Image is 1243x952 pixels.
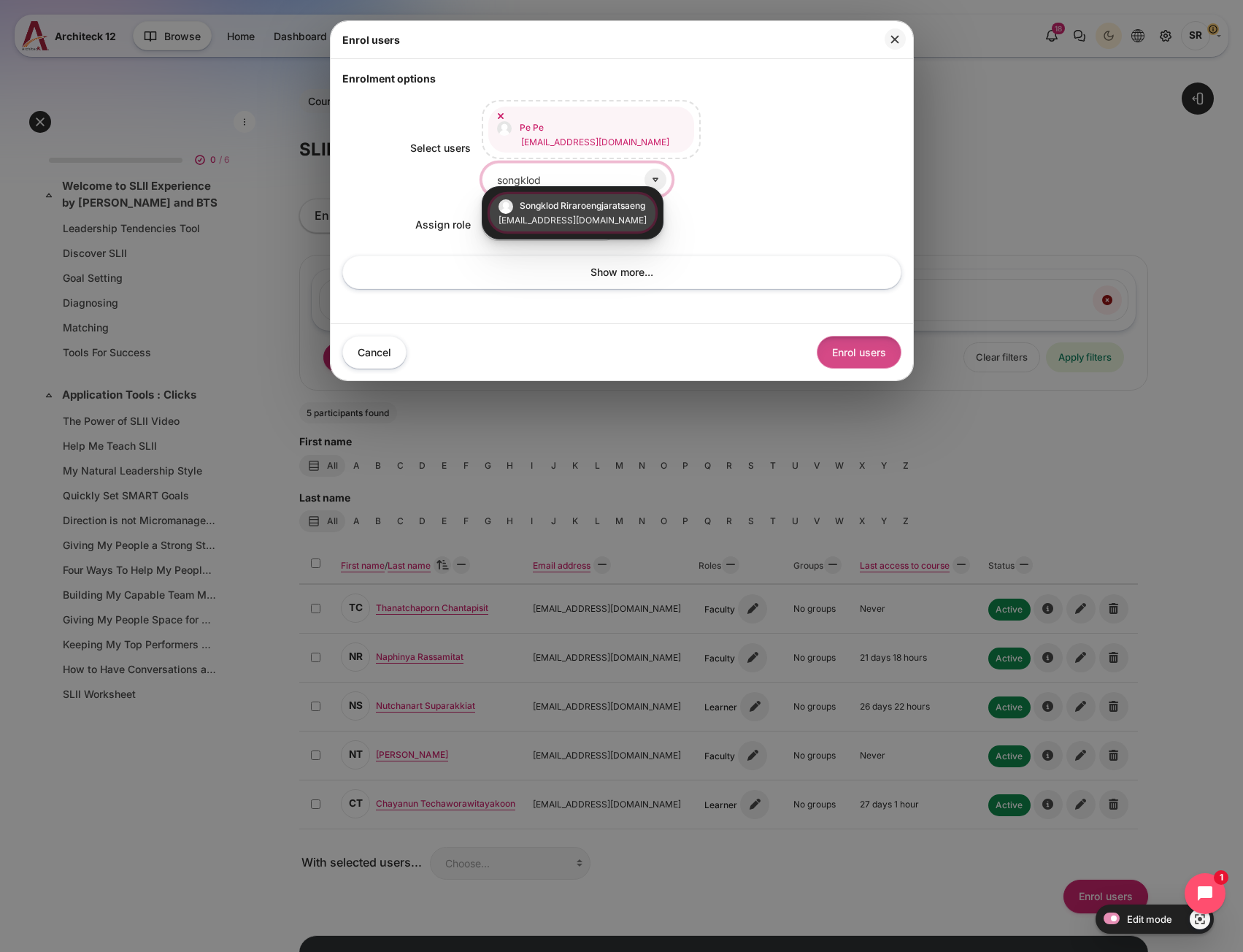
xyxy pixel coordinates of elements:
small: [EMAIL_ADDRESS][DOMAIN_NAME] [499,214,647,227]
input: Search [482,163,672,196]
h5: Enrol users [342,32,400,47]
label: Select users [410,142,471,154]
small: [EMAIL_ADDRESS][DOMAIN_NAME] [521,137,669,147]
button: Close [885,28,906,50]
span: Pe Pe [520,122,544,133]
ul: Suggestions [482,186,663,239]
span: Songklod Riraroengjaratsaeng [520,200,645,211]
legend: Enrolment options [342,71,901,86]
button: Enrol users [817,336,901,369]
a: Show more... [342,256,901,288]
label: Assign role [415,218,471,231]
button: Cancel [342,336,407,369]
